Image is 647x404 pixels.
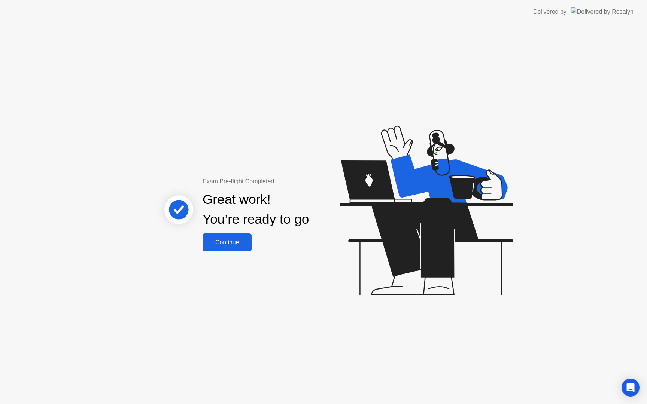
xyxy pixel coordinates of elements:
[203,190,309,229] div: Great work! You’re ready to go
[571,7,634,16] img: Delivered by Rosalyn
[622,379,640,397] div: Open Intercom Messenger
[533,7,566,16] div: Delivered by
[205,239,249,246] div: Continue
[203,177,357,186] div: Exam Pre-flight Completed
[203,233,252,251] button: Continue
